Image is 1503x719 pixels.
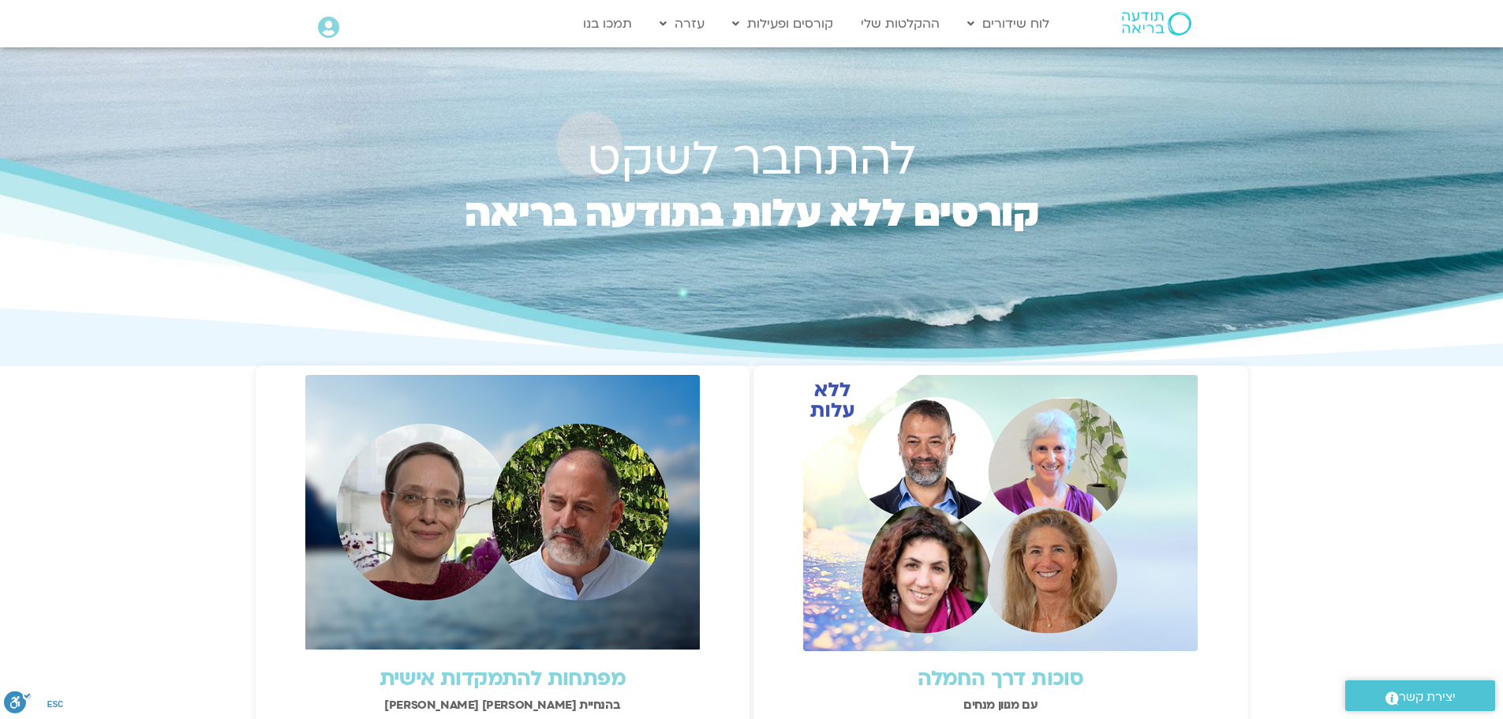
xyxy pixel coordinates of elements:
a: יצירת קשר [1345,680,1495,711]
span: יצירת קשר [1399,687,1456,708]
a: מפתחות להתמקדות אישית [379,665,626,693]
a: קורסים ופעילות [724,9,841,39]
h1: להתחבר לשקט [432,138,1072,181]
a: סוכות דרך החמלה [918,665,1083,693]
a: תמכו בנו [575,9,640,39]
a: ההקלטות שלי [853,9,948,39]
a: עזרה [652,9,712,39]
a: לוח שידורים [959,9,1057,39]
img: תודעה בריאה [1122,12,1191,36]
h2: קורסים ללא עלות בתודעה בריאה [432,197,1072,268]
h2: עם מגוון מנחים [761,698,1240,712]
h2: בהנחיית [PERSON_NAME] [PERSON_NAME] [264,698,742,712]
